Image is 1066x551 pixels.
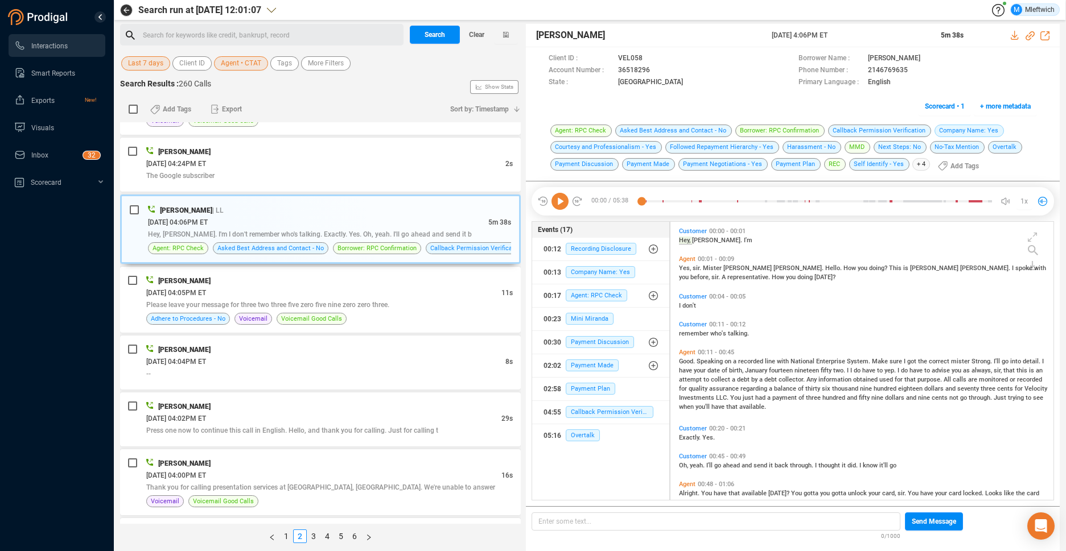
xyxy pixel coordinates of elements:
[722,367,729,374] span: of
[822,394,847,401] span: hundred
[859,394,871,401] span: fifty
[146,172,215,180] span: The Google subscriber
[146,471,206,479] span: [DATE] 04:00PM ET
[270,56,299,71] button: Tags
[679,403,695,411] span: when
[790,462,815,469] span: through.
[842,462,847,469] span: it
[833,367,847,374] span: two.
[751,376,759,383] span: by
[832,385,860,392] span: thousand
[957,385,981,392] span: seventy
[14,61,96,84] a: Smart Reports
[979,376,1010,383] span: monitored
[709,385,740,392] span: assurance
[566,289,627,301] span: Agent: RPC Check
[501,471,513,479] span: 16s
[146,415,206,422] span: [DATE] 04:02PM ET
[148,230,472,238] span: Hey, [PERSON_NAME]. I'm I don't remember who's talking. Exactly. Yes. Oh, yeah. I'll go ahead and...
[14,143,96,166] a: Inbox
[1026,394,1033,401] span: to
[505,160,513,168] span: 2s
[706,462,714,469] span: I'll
[707,367,722,374] span: date
[544,403,561,421] div: 04:55
[1033,394,1043,401] span: see
[566,383,615,395] span: Payment Plan
[960,264,1012,272] span: [PERSON_NAME].
[544,263,561,281] div: 00:13
[890,462,896,469] span: go
[968,376,979,383] span: are
[14,34,96,57] a: Interactions
[918,394,932,401] span: nine
[797,274,814,281] span: doing
[769,385,774,392] span: a
[816,358,847,365] span: Enterprise
[728,490,742,497] span: that
[898,367,901,374] span: I
[488,218,511,226] span: 5m 38s
[158,277,211,285] span: [PERSON_NAME]
[239,313,267,324] span: Voicemail
[679,358,697,365] span: Good.
[146,426,438,434] span: Press one now to continue this call in English. Hello, and thank you for calling. Just for calling t
[1042,358,1044,365] span: I
[806,376,818,383] span: Any
[874,385,898,392] span: hundred
[850,367,854,374] span: I
[723,462,742,469] span: ahead
[277,56,292,71] span: Tags
[1014,4,1019,15] span: M
[738,358,765,365] span: recorded
[158,403,211,411] span: [PERSON_NAME]
[847,358,872,365] span: System.
[919,97,971,115] button: Scorecard • 1
[566,313,614,325] span: Mini Miranda
[85,89,96,111] span: New!
[728,330,749,337] span: talking.
[544,240,561,258] div: 00:12
[798,385,805,392] span: of
[544,357,561,375] div: 02:02
[1029,367,1036,374] span: is
[682,302,696,309] span: don't
[532,284,669,307] button: 00:17Agent: RPC Check
[679,376,703,383] span: attempt
[872,358,890,365] span: Make
[963,367,972,374] span: as
[31,42,68,50] span: Interactions
[917,376,944,383] span: purpose.
[723,264,773,272] span: [PERSON_NAME]
[544,380,561,398] div: 02:58
[544,426,561,445] div: 05:16
[1020,192,1028,210] span: 1x
[679,302,682,309] span: I
[679,490,701,497] span: Alright.
[1003,367,1016,374] span: that
[544,287,561,305] div: 00:17
[779,376,806,383] span: collector.
[711,274,722,281] span: sir.
[160,206,212,214] span: [PERSON_NAME]
[774,385,798,392] span: balance
[725,358,733,365] span: on
[729,367,745,374] span: birth,
[153,243,204,254] span: Agent: RPC Check
[909,367,924,374] span: have
[799,394,806,401] span: of
[83,151,100,159] sup: 32
[460,26,494,44] button: Clear
[710,330,728,337] span: who's
[8,9,71,25] img: prodigal-logo
[204,100,249,118] button: Export
[879,376,895,383] span: used
[425,26,445,44] span: Search
[765,358,777,365] span: line
[818,462,842,469] span: thought
[430,243,523,254] span: Callback Permission Verification
[694,367,707,374] span: your
[924,385,945,392] span: dollars
[281,313,342,324] span: Voicemail Good Calls
[146,289,206,297] span: [DATE] 04:05PM ET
